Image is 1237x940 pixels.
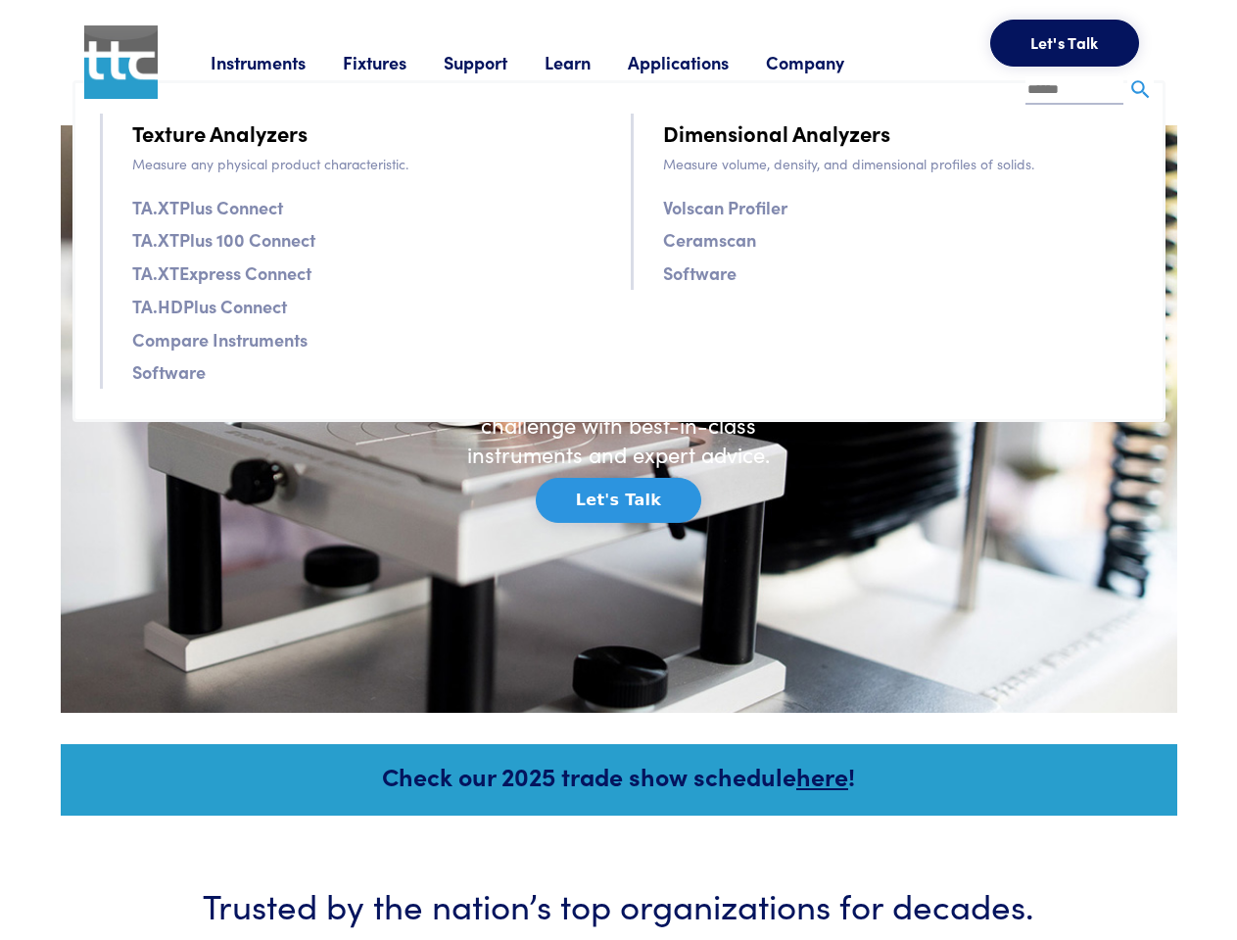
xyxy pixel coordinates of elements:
a: Instruments [211,50,343,74]
h6: Solve any texture analysis challenge with best-in-class instruments and expert advice. [452,380,785,470]
button: Let's Talk [536,478,701,523]
a: Applications [628,50,766,74]
a: Software [132,357,206,386]
a: Software [663,258,737,287]
a: Compare Instruments [132,325,308,353]
a: TA.HDPlus Connect [132,292,287,320]
a: Support [444,50,545,74]
h5: Check our 2025 trade show schedule ! [87,759,1151,793]
p: Measure volume, density, and dimensional profiles of solids. [663,153,1138,174]
a: Ceramscan [663,225,756,254]
a: here [796,759,848,793]
img: ttc_logo_1x1_v1.0.png [84,25,158,99]
p: Measure any physical product characteristic. [132,153,607,174]
a: TA.XTPlus 100 Connect [132,225,315,254]
a: Fixtures [343,50,444,74]
button: Let's Talk [990,20,1139,67]
a: TA.XTExpress Connect [132,258,311,287]
a: Company [766,50,881,74]
a: Texture Analyzers [132,116,308,150]
a: Volscan Profiler [663,193,787,221]
a: Dimensional Analyzers [663,116,890,150]
a: Learn [545,50,628,74]
h3: Trusted by the nation’s top organizations for decades. [119,880,1118,928]
a: TA.XTPlus Connect [132,193,283,221]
